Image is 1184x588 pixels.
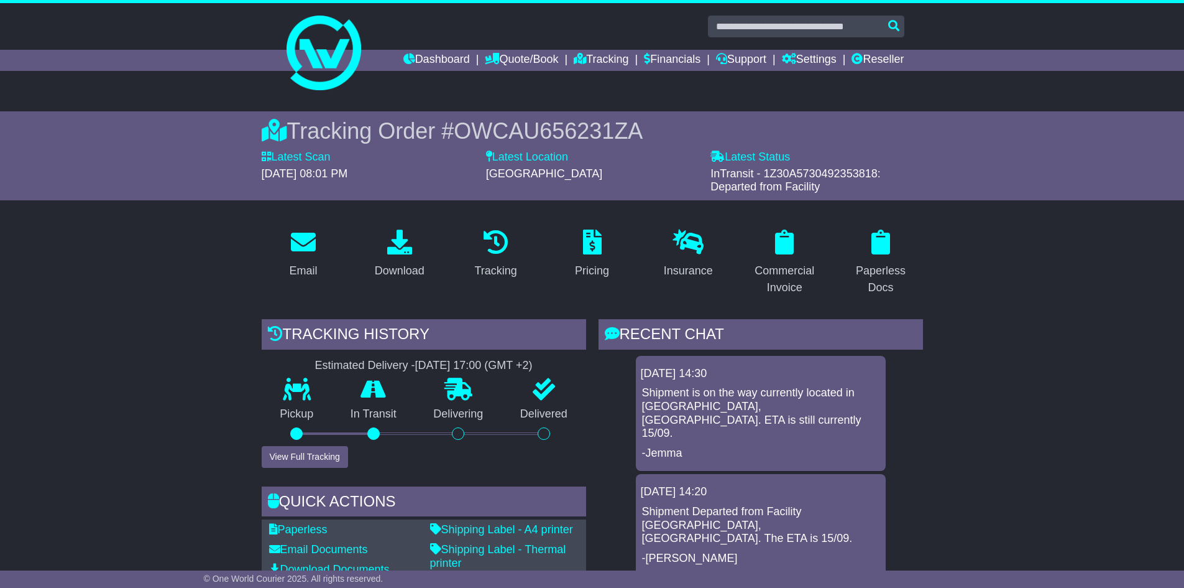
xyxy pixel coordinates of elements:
div: [DATE] 14:20 [641,485,881,499]
a: Download [367,225,433,284]
div: Tracking history [262,319,586,353]
span: OWCAU656231ZA [454,118,643,144]
p: Shipment is on the way currently located in [GEOGRAPHIC_DATA], [GEOGRAPHIC_DATA]. ETA is still cu... [642,386,879,440]
a: Commercial Invoice [743,225,827,301]
div: Commercial Invoice [751,263,819,296]
a: Paperless Docs [839,225,923,301]
a: Insurance [656,225,721,284]
a: Quote/Book [485,50,558,71]
div: Insurance [664,263,713,279]
div: Pricing [575,263,609,279]
a: Paperless [269,523,328,536]
div: Email [289,263,317,279]
p: Pickup [262,408,333,421]
div: Download [375,263,424,279]
p: -[PERSON_NAME] [642,552,879,566]
div: Tracking [474,263,516,279]
a: Email [281,225,325,284]
a: Reseller [851,50,904,71]
div: Paperless Docs [847,263,915,296]
p: -Jemma [642,447,879,460]
span: InTransit - 1Z30A5730492353818: Departed from Facility [710,167,881,194]
p: Shipment Departed from Facility [GEOGRAPHIC_DATA], [GEOGRAPHIC_DATA]. The ETA is 15/09. [642,505,879,546]
div: Tracking Order # [262,118,923,144]
a: Pricing [567,225,617,284]
div: [DATE] 14:30 [641,367,881,381]
div: Estimated Delivery - [262,359,586,373]
a: Email Documents [269,543,368,556]
a: Tracking [574,50,628,71]
p: In Transit [332,408,415,421]
a: Support [716,50,766,71]
div: [DATE] 17:00 (GMT +2) [415,359,533,373]
a: Download Documents [269,563,390,576]
div: RECENT CHAT [599,319,923,353]
label: Latest Scan [262,151,331,164]
p: Delivered [502,408,586,421]
span: [DATE] 08:01 PM [262,167,348,180]
a: Shipping Label - Thermal printer [430,543,566,569]
a: Tracking [466,225,525,284]
span: [GEOGRAPHIC_DATA] [486,167,602,180]
p: Delivering [415,408,502,421]
button: View Full Tracking [262,446,348,468]
label: Latest Status [710,151,790,164]
div: Quick Actions [262,487,586,520]
a: Dashboard [403,50,470,71]
a: Settings [782,50,837,71]
span: © One World Courier 2025. All rights reserved. [204,574,383,584]
a: Shipping Label - A4 printer [430,523,573,536]
a: Financials [644,50,700,71]
label: Latest Location [486,151,568,164]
